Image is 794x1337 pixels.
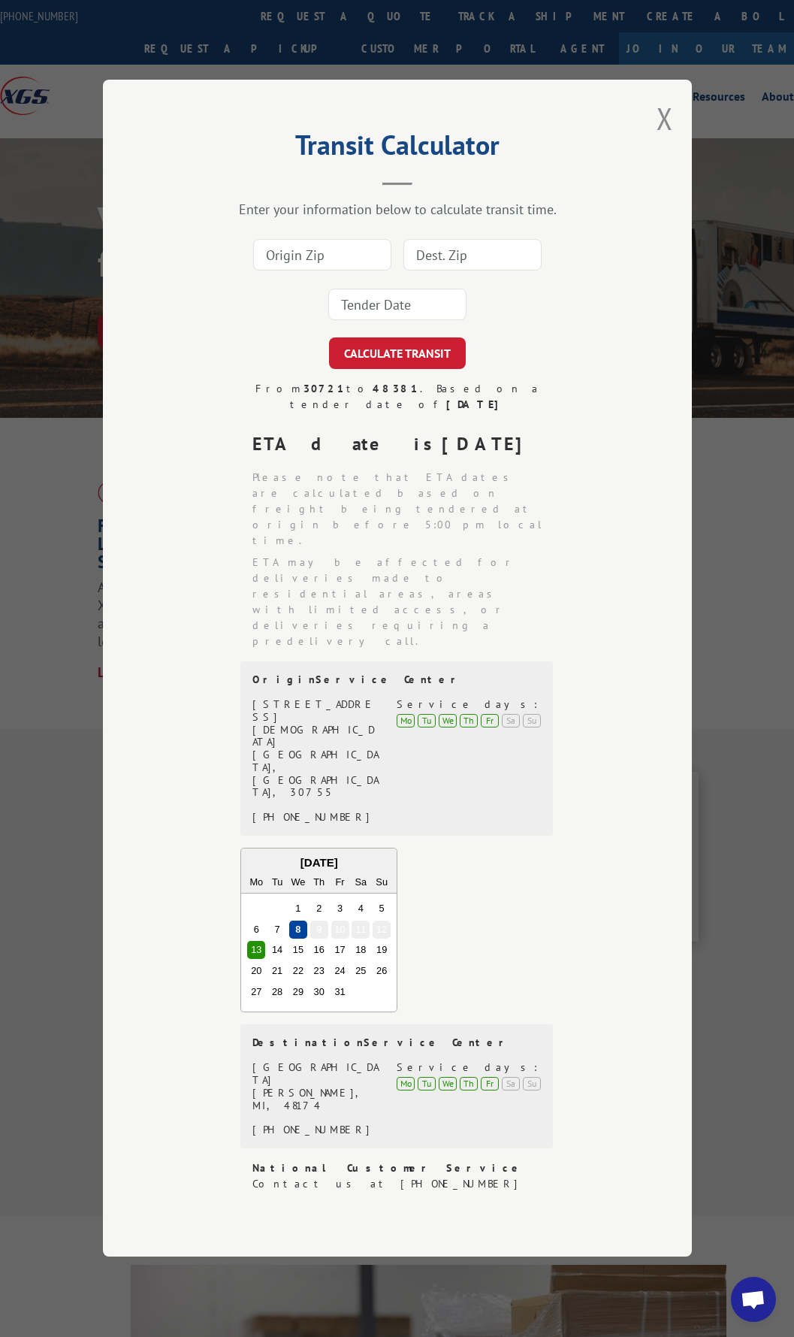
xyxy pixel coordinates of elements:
[268,921,286,939] div: Choose Tuesday, October 7th, 2025
[373,900,391,918] div: Choose Sunday, October 5th, 2025
[252,698,379,749] div: [STREET_ADDRESS][DEMOGRAPHIC_DATA]
[246,898,392,1003] div: month 2025-10
[352,942,370,960] div: Choose Saturday, October 18th, 2025
[481,1077,499,1090] div: Fr
[418,1077,436,1090] div: Tu
[352,900,370,918] div: Choose Saturday, October 4th, 2025
[247,942,265,960] div: Choose Monday, October 13th, 2025
[247,873,265,891] div: Mo
[252,1177,554,1193] div: Contact us at [PHONE_NUMBER]
[523,714,541,727] div: Su
[241,855,397,872] div: [DATE]
[352,873,370,891] div: Sa
[288,963,306,981] div: Choose Wednesday, October 22nd, 2025
[252,674,541,687] div: Origin Service Center
[268,942,286,960] div: Choose Tuesday, October 14th, 2025
[268,963,286,981] div: Choose Tuesday, October 21st, 2025
[178,135,617,163] h2: Transit Calculator
[331,873,349,891] div: Fr
[439,1077,457,1090] div: We
[439,714,457,727] div: We
[252,1162,524,1175] strong: National Customer Service
[252,1037,541,1050] div: Destination Service Center
[331,921,349,939] div: Choose Friday, October 10th, 2025
[309,942,328,960] div: Choose Thursday, October 16th, 2025
[247,984,265,1002] div: Choose Monday, October 27th, 2025
[502,714,520,727] div: Sa
[329,338,466,370] button: CALCULATE TRANSIT
[397,698,541,711] div: Service days:
[373,963,391,981] div: Choose Sunday, October 26th, 2025
[352,963,370,981] div: Choose Saturday, October 25th, 2025
[328,289,466,321] input: Tender Date
[240,382,554,413] div: From to . Based on a tender date of
[253,240,391,271] input: Origin Zip
[331,942,349,960] div: Choose Friday, October 17th, 2025
[403,240,542,271] input: Dest. Zip
[309,963,328,981] div: Choose Thursday, October 23rd, 2025
[252,470,554,549] li: Please note that ETA dates are calculated based on freight being tendered at origin before 5:00 p...
[331,900,349,918] div: Choose Friday, October 3rd, 2025
[372,383,419,396] strong: 48381
[657,98,673,138] button: Close modal
[288,984,306,1002] div: Choose Wednesday, October 29th, 2025
[252,812,379,824] div: [PHONE_NUMBER]
[288,942,306,960] div: Choose Wednesday, October 15th, 2025
[288,873,306,891] div: We
[247,963,265,981] div: Choose Monday, October 20th, 2025
[252,749,379,800] div: [GEOGRAPHIC_DATA], [GEOGRAPHIC_DATA], 30755
[523,1077,541,1090] div: Su
[397,714,415,727] div: Mo
[178,201,617,218] div: Enter your information below to calculate transit time.
[373,942,391,960] div: Choose Sunday, October 19th, 2025
[418,714,436,727] div: Tu
[502,1077,520,1090] div: Sa
[252,431,554,458] div: ETA date is
[268,984,286,1002] div: Choose Tuesday, October 28th, 2025
[252,1124,379,1137] div: [PHONE_NUMBER]
[352,921,370,939] div: Choose Saturday, October 11th, 2025
[373,921,391,939] div: Choose Sunday, October 12th, 2025
[252,1087,379,1112] div: [PERSON_NAME], MI, 48174
[442,433,535,456] strong: [DATE]
[331,984,349,1002] div: Choose Friday, October 31st, 2025
[288,900,306,918] div: Choose Wednesday, October 1st, 2025
[331,963,349,981] div: Choose Friday, October 24th, 2025
[481,714,499,727] div: Fr
[252,555,554,650] li: ETA may be affected for deliveries made to residential areas, areas with limited access, or deliv...
[731,1277,776,1322] div: Open chat
[247,921,265,939] div: Choose Monday, October 6th, 2025
[460,714,478,727] div: Th
[397,1077,415,1090] div: Mo
[288,921,306,939] div: Choose Wednesday, October 8th, 2025
[460,1077,478,1090] div: Th
[268,873,286,891] div: Tu
[309,984,328,1002] div: Choose Thursday, October 30th, 2025
[252,1062,379,1087] div: [GEOGRAPHIC_DATA]
[445,398,505,412] strong: [DATE]
[397,1062,541,1075] div: Service days:
[309,900,328,918] div: Choose Thursday, October 2nd, 2025
[303,383,346,396] strong: 30721
[309,873,328,891] div: Th
[309,921,328,939] div: Choose Thursday, October 9th, 2025
[373,873,391,891] div: Su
